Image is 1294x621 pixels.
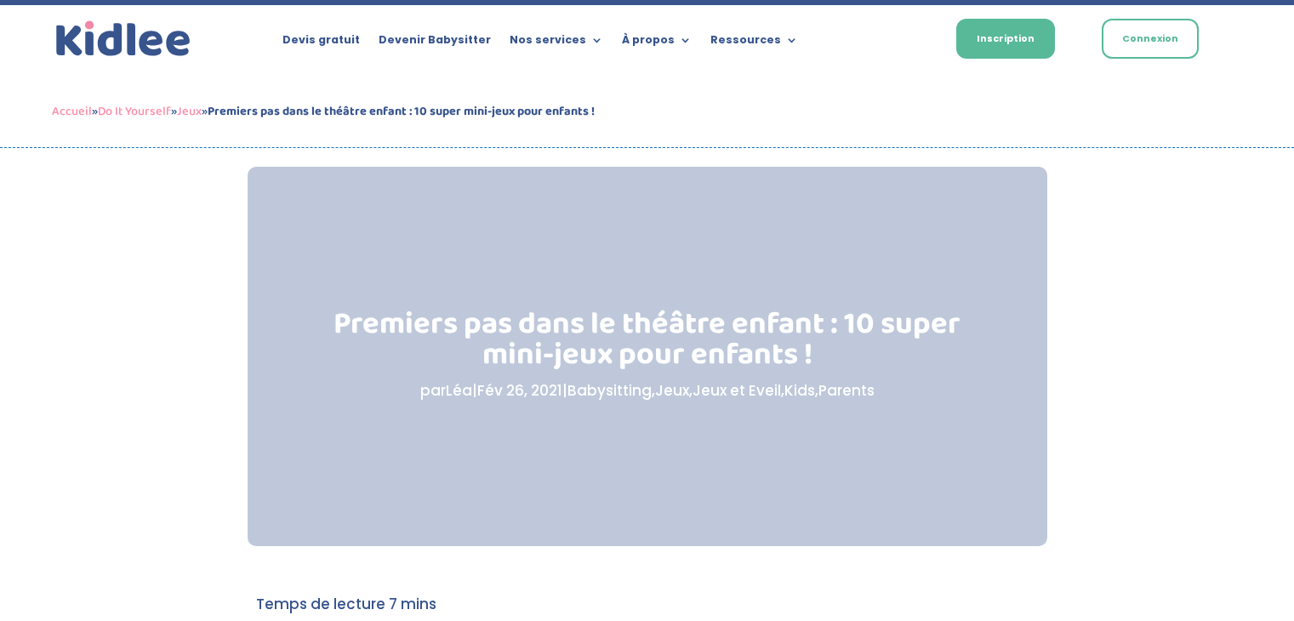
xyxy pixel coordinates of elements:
[177,101,202,122] a: Jeux
[208,101,595,122] strong: Premiers pas dans le théâtre enfant : 10 super mini-jeux pour enfants !
[333,309,961,379] h1: Premiers pas dans le théâtre enfant : 10 super mini-jeux pour enfants !
[784,380,815,401] a: Kids
[956,19,1055,59] a: Inscription
[52,17,195,61] a: Kidlee Logo
[1102,19,1199,59] a: Connexion
[567,380,652,401] a: Babysitting
[446,380,472,401] a: Léa
[655,380,689,401] a: Jeux
[52,101,595,122] span: » » »
[622,34,692,53] a: À propos
[710,34,798,53] a: Ressources
[895,35,910,45] img: Français
[98,101,171,122] a: Do It Yourself
[282,34,360,53] a: Devis gratuit
[52,101,92,122] a: Accueil
[379,34,491,53] a: Devenir Babysitter
[333,379,961,403] p: par | | , , , ,
[818,380,875,401] a: Parents
[510,34,603,53] a: Nos services
[693,380,781,401] a: Jeux et Eveil
[52,17,195,61] img: logo_kidlee_bleu
[477,380,562,401] span: Fév 26, 2021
